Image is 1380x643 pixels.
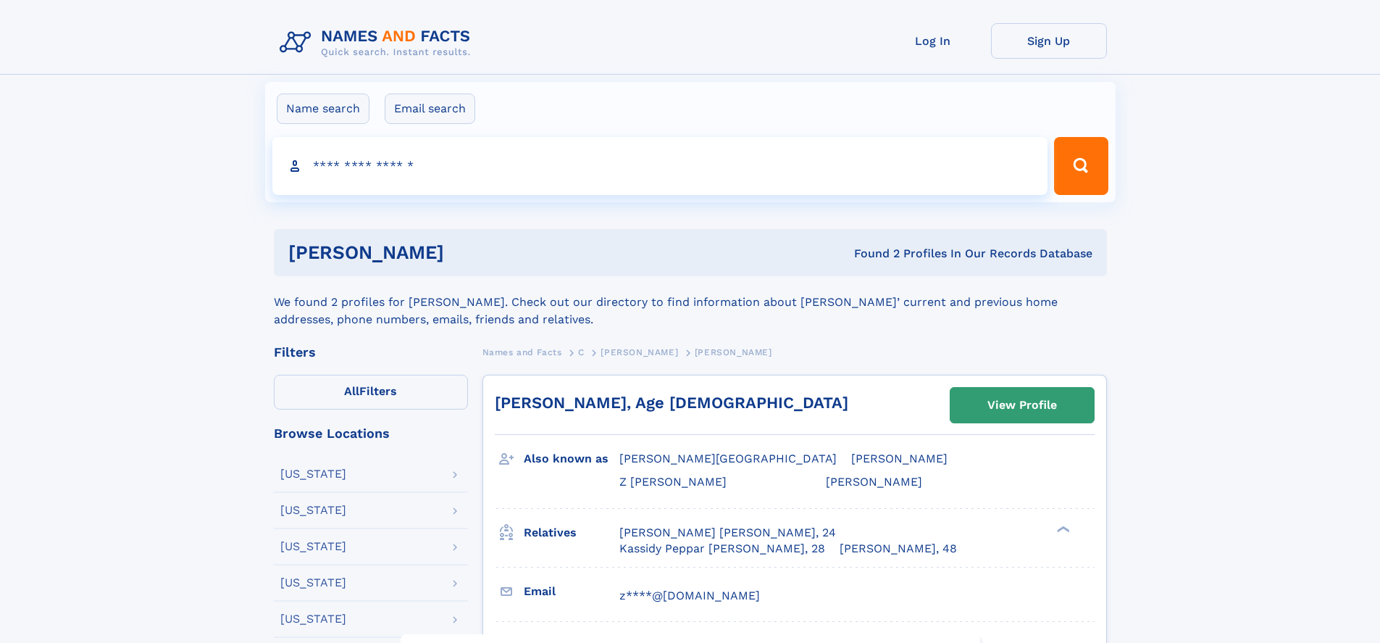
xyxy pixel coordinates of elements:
[987,389,1057,422] div: View Profile
[280,505,346,516] div: [US_STATE]
[826,475,922,489] span: [PERSON_NAME]
[875,23,991,59] a: Log In
[274,276,1107,328] div: We found 2 profiles for [PERSON_NAME]. Check out our directory to find information about [PERSON_...
[524,447,619,471] h3: Also known as
[524,579,619,604] h3: Email
[950,388,1094,423] a: View Profile
[601,343,678,361] a: [PERSON_NAME]
[288,244,649,262] h1: [PERSON_NAME]
[280,577,346,589] div: [US_STATE]
[619,525,836,541] a: [PERSON_NAME] [PERSON_NAME], 24
[1053,524,1071,534] div: ❯
[280,613,346,625] div: [US_STATE]
[274,23,482,62] img: Logo Names and Facts
[851,452,948,465] span: [PERSON_NAME]
[274,375,468,410] label: Filters
[578,343,585,361] a: C
[619,475,727,489] span: Z [PERSON_NAME]
[280,541,346,552] div: [US_STATE]
[280,468,346,480] div: [US_STATE]
[578,347,585,357] span: C
[1054,137,1108,195] button: Search Button
[495,394,848,412] a: [PERSON_NAME], Age [DEMOGRAPHIC_DATA]
[385,94,475,124] label: Email search
[649,246,1092,262] div: Found 2 Profiles In Our Records Database
[601,347,678,357] span: [PERSON_NAME]
[344,384,359,398] span: All
[272,137,1048,195] input: search input
[524,520,619,545] h3: Relatives
[277,94,369,124] label: Name search
[695,347,772,357] span: [PERSON_NAME]
[274,346,468,359] div: Filters
[619,452,837,465] span: [PERSON_NAME][GEOGRAPHIC_DATA]
[991,23,1107,59] a: Sign Up
[274,427,468,440] div: Browse Locations
[619,541,825,557] a: Kassidy Peppar [PERSON_NAME], 28
[840,541,957,557] a: [PERSON_NAME], 48
[482,343,562,361] a: Names and Facts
